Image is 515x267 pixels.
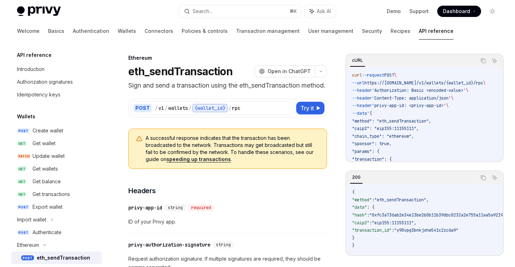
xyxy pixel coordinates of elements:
span: GET [17,141,27,146]
div: / [228,105,231,112]
span: "eip155:11155111" [372,220,414,226]
span: POST [17,230,30,235]
span: --header [352,95,372,101]
div: required [188,204,214,211]
span: "transaction": { [352,156,392,162]
div: eth_sendTransaction [37,254,90,262]
span: "caip2": "eip155:11155111", [352,126,419,131]
span: "sponsor": true, [352,141,392,147]
div: Ethereum [17,241,39,249]
span: "chain_type": "ethereum", [352,133,414,139]
div: / [155,105,158,112]
div: Authenticate [33,228,62,237]
div: v1 [158,105,164,112]
span: --data [352,111,367,116]
div: Get transactions [33,190,70,198]
span: curl [352,72,362,78]
a: Demo [387,8,401,15]
p: Sign and send a transaction using the eth_sendTransaction method. [128,81,327,90]
a: POSTAuthenticate [11,226,102,239]
span: \ [451,95,453,101]
span: 'Content-Type: application/json' [372,95,451,101]
h5: Wallets [17,112,35,121]
span: } [352,235,355,241]
span: "params": { [352,149,379,154]
span: "transaction_id" [352,227,392,233]
span: \ [394,72,397,78]
h1: eth_sendTransaction [128,65,233,78]
div: Create wallet [33,126,63,135]
span: : { [367,204,374,210]
a: Security [362,23,382,40]
span: 'privy-app-id: <privy-app-id>' [372,103,446,108]
h5: API reference [17,51,52,59]
div: wallets [168,105,188,112]
button: Search...⌘K [179,5,301,18]
span: "data" [352,204,367,210]
a: GETGet wallets [11,162,102,175]
span: { [352,189,355,195]
div: Import wallet [17,215,46,224]
span: string [168,205,183,210]
span: "y90vpg3bnkjxhw541c2zc6a9" [394,227,458,233]
a: GETGet transactions [11,188,102,201]
span: '{ [367,111,372,116]
span: "method" [352,197,372,203]
span: } [352,243,355,248]
a: Authorization signatures [11,76,102,88]
span: , [426,197,429,203]
button: Copy the contents from the code block [479,173,488,182]
button: Ask AI [305,5,336,18]
button: Copy the contents from the code block [479,56,488,65]
span: \ [466,88,468,93]
span: POST [17,128,30,133]
a: PATCHUpdate wallet [11,150,102,162]
span: POST [17,204,30,210]
a: POSTCreate wallet [11,124,102,137]
span: : [372,197,374,203]
a: GETGet balance [11,175,102,188]
span: string [216,242,231,248]
a: Dashboard [437,6,481,17]
div: / [189,105,192,112]
a: Introduction [11,63,102,76]
div: Get wallet [33,139,55,148]
a: POSTExport wallet [11,201,102,213]
span: --header [352,103,372,108]
div: POST [133,104,152,112]
div: Get balance [33,177,61,186]
div: / [165,105,168,112]
div: 200 [350,173,363,182]
a: Policies & controls [182,23,228,40]
a: speeding up transactions [166,156,231,162]
div: Idempotency keys [17,90,60,99]
div: Update wallet [33,152,65,160]
span: "caip2" [352,220,369,226]
a: POSTeth_sendTransaction [11,251,102,264]
span: 'Authorization: Basic <encoded-value>' [372,88,466,93]
a: API reference [419,23,453,40]
a: Connectors [145,23,173,40]
span: PATCH [17,154,31,159]
span: "hash" [352,212,367,218]
div: rpc [232,105,240,112]
span: Open in ChatGPT [268,68,311,75]
a: Transaction management [236,23,300,40]
span: POST [384,72,394,78]
span: Dashboard [443,8,470,15]
span: \ [483,80,486,86]
div: Search... [193,7,212,16]
div: Introduction [17,65,45,73]
button: Open in ChatGPT [254,65,315,77]
span: ⌘ K [289,8,297,14]
img: light logo [17,6,61,16]
a: Idempotency keys [11,88,102,101]
span: ID of your Privy app. [128,218,327,226]
span: : [392,227,394,233]
span: Headers [128,186,156,196]
span: Try it [300,104,314,112]
span: https://[DOMAIN_NAME]/v1/wallets/{wallet_id}/rpc [364,80,483,86]
span: --request [362,72,384,78]
span: , [414,220,416,226]
button: Toggle dark mode [487,6,498,17]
